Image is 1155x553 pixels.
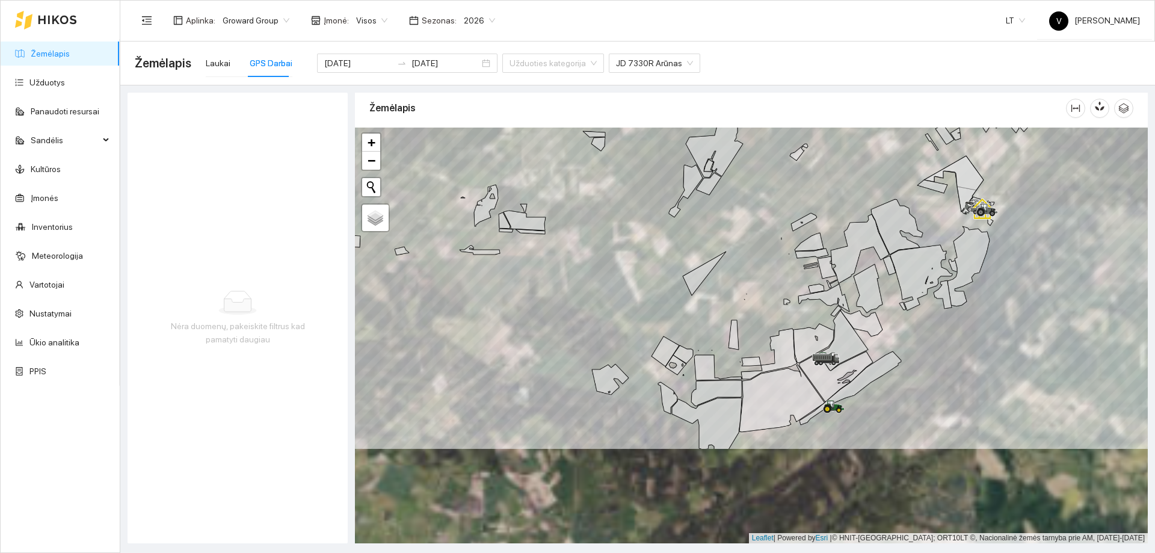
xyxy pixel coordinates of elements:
a: Ūkio analitika [29,338,79,347]
a: Žemėlapis [31,49,70,58]
a: Esri [816,534,828,542]
span: [PERSON_NAME] [1049,16,1140,25]
span: swap-right [397,58,407,68]
span: layout [173,16,183,25]
span: calendar [409,16,419,25]
span: 2026 [464,11,495,29]
a: Vartotojai [29,280,64,289]
span: shop [311,16,321,25]
a: Nustatymai [29,309,72,318]
div: Žemėlapis [369,91,1066,125]
span: column-width [1067,103,1085,113]
div: GPS Darbai [250,57,292,70]
span: Sandėlis [31,128,99,152]
span: Įmonė : [324,14,349,27]
a: Meteorologija [32,251,83,261]
input: Pabaigos data [411,57,479,70]
a: PPIS [29,366,46,376]
a: Zoom out [362,152,380,170]
a: Kultūros [31,164,61,174]
button: Initiate a new search [362,178,380,196]
div: Laukai [206,57,230,70]
a: Inventorius [32,222,73,232]
span: Visos [356,11,387,29]
span: Groward Group [223,11,289,29]
span: Žemėlapis [135,54,191,73]
button: column-width [1066,99,1085,118]
div: | Powered by © HNIT-[GEOGRAPHIC_DATA]; ORT10LT ©, Nacionalinė žemės tarnyba prie AM, [DATE]-[DATE] [749,533,1148,543]
a: Įmonės [31,193,58,203]
a: Užduotys [29,78,65,87]
span: Aplinka : [186,14,215,27]
button: menu-fold [135,8,159,32]
div: Nėra duomenų, pakeiskite filtrus kad pamatyti daugiau [158,320,318,346]
input: Pradžios data [324,57,392,70]
a: Leaflet [752,534,774,542]
span: + [368,135,375,150]
span: | [830,534,832,542]
span: LT [1006,11,1025,29]
span: − [368,153,375,168]
span: menu-fold [141,15,152,26]
a: Panaudoti resursai [31,107,99,116]
span: V [1056,11,1062,31]
a: Layers [362,205,389,231]
span: to [397,58,407,68]
span: JD 7330R Arūnas [616,54,693,72]
a: Zoom in [362,134,380,152]
span: Sezonas : [422,14,457,27]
